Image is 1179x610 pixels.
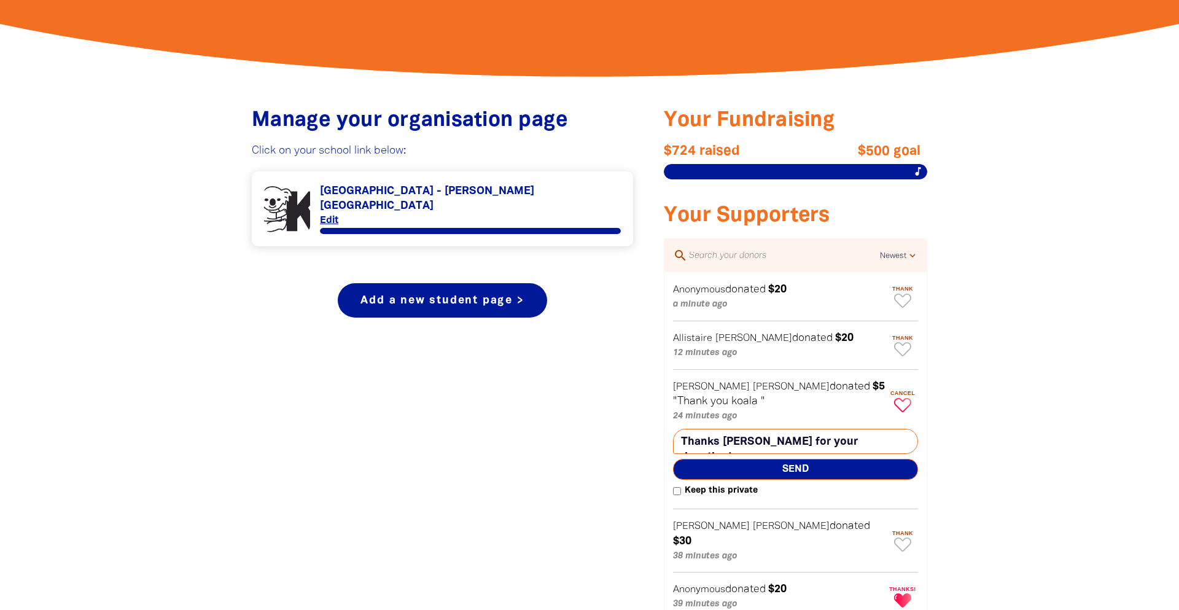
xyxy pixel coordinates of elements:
em: $5 [873,381,885,391]
em: [PERSON_NAME] [753,383,830,391]
input: Search your donors [688,248,880,264]
p: a minute ago [673,297,885,312]
em: $20 [768,584,787,594]
p: 24 minutes ago [673,409,885,424]
button: Send [673,459,918,480]
i: search [673,248,688,263]
em: $20 [835,333,854,343]
button: Thank [887,330,918,361]
span: donated [830,521,870,531]
a: Add a new student page > [338,283,547,318]
p: 38 minutes ago [673,549,885,564]
em: Anonymous [673,585,725,594]
button: Cancel [887,385,918,416]
p: Click on your school link below: [252,144,633,158]
button: Thank [887,281,918,312]
p: 12 minutes ago [673,346,885,361]
em: Allistaire [673,334,712,343]
div: Paginated content [264,184,621,234]
em: $30 [673,536,691,546]
span: $724 raised [664,144,796,158]
em: Anonymous [673,286,725,294]
span: Keep this private [681,483,758,498]
input: Keep this private [673,487,681,495]
textarea: Thanks [PERSON_NAME] for your donation! [673,429,918,454]
span: donated [830,381,870,391]
em: [PERSON_NAME] [673,522,750,531]
em: [PERSON_NAME] [673,383,750,391]
span: Thank [887,335,918,341]
span: Your Fundraising [664,111,835,130]
em: [PERSON_NAME] [753,522,830,531]
em: $20 [768,284,787,294]
span: donated [792,333,833,343]
span: Thank [887,286,918,292]
i: music_note [912,166,924,177]
span: Cancel [887,390,918,396]
span: Manage your organisation page [252,111,567,130]
span: Your Supporters [664,206,830,225]
button: Thank [887,525,918,557]
span: donated [725,284,766,294]
p: "Thank you koala " [673,394,885,409]
label: Keep this private [673,483,758,498]
span: $500 goal [788,144,920,158]
em: [PERSON_NAME] [715,334,792,343]
span: donated [725,584,766,594]
span: Thank [887,530,918,536]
